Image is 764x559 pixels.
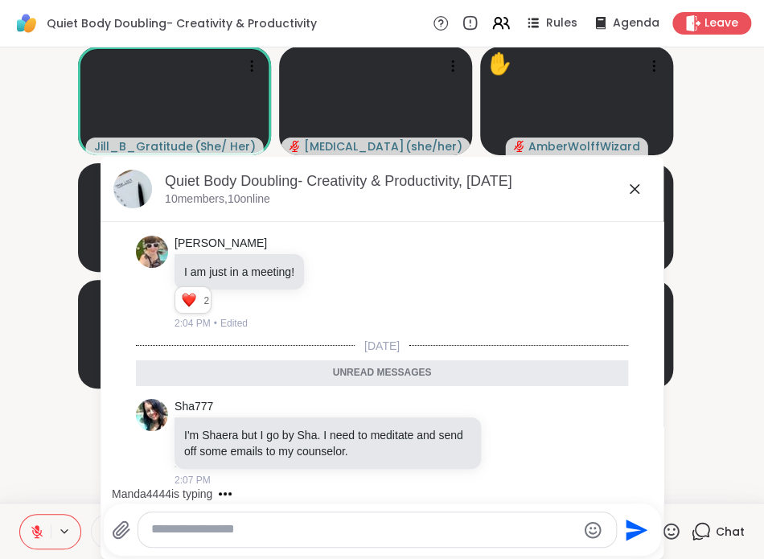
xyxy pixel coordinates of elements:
span: Chat [716,524,745,540]
span: [DATE] [355,338,409,354]
a: [PERSON_NAME] [175,236,267,252]
button: Reactions: love [180,294,197,306]
span: • [214,316,217,331]
p: 10 members, 10 online [165,191,270,208]
span: 2:07 PM [175,473,211,487]
span: 2:04 PM [175,316,211,331]
img: https://sharewell-space-live.sfo3.digitaloceanspaces.com/user-generated/3bf5b473-6236-4210-9da2-3... [136,236,168,268]
span: Rules [546,15,577,31]
p: I'm Shaera but I go by Sha. I need to meditate and send off some emails to my counselor. [184,427,471,459]
span: Leave [704,15,738,31]
a: Sha777 [175,399,213,415]
div: Unread messages [136,360,628,386]
p: I am just in a meeting! [184,264,294,280]
span: ( she/her ) [405,138,462,154]
span: audio-muted [289,141,300,152]
span: Jill_B_Gratitude [94,138,193,154]
div: ✋ [487,48,512,80]
div: Reaction list [175,287,203,313]
span: audio-muted [514,141,525,152]
span: ( She/ Her ) [195,138,256,154]
span: [MEDICAL_DATA] [303,138,403,154]
img: Quiet Body Doubling- Creativity & Productivity, Oct 08 [113,170,152,208]
div: Quiet Body Doubling- Creativity & Productivity, [DATE] [165,171,651,191]
span: Agenda [613,15,659,31]
span: AmberWolffWizard [528,138,640,154]
span: Quiet Body Doubling- Creativity & Productivity [47,15,317,31]
img: https://sharewell-space-live.sfo3.digitaloceanspaces.com/user-generated/2b4fa20f-2a21-4975-8c80-8... [136,399,168,431]
span: Edited [220,316,248,331]
div: Manda4444 is typing [112,486,212,502]
span: 2 [203,294,211,308]
img: ShareWell Logomark [13,10,40,37]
